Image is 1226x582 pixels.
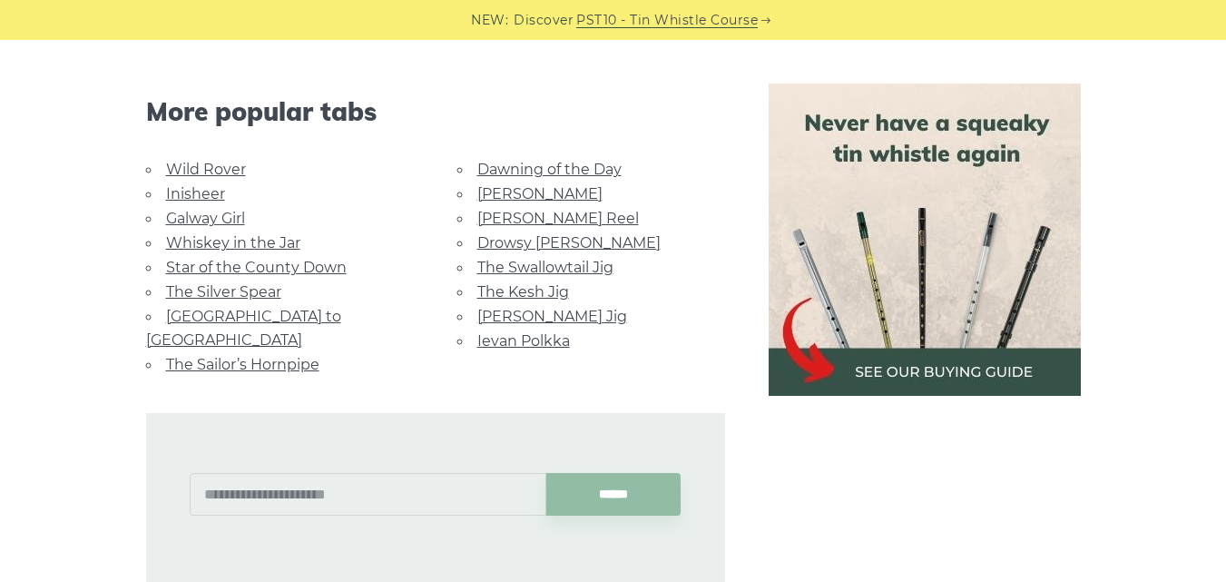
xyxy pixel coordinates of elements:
[514,10,574,31] span: Discover
[477,210,639,227] a: [PERSON_NAME] Reel
[477,308,627,325] a: [PERSON_NAME] Jig
[477,234,661,252] a: Drowsy [PERSON_NAME]
[166,283,281,301] a: The Silver Spear
[166,185,225,202] a: Inisheer
[166,234,300,252] a: Whiskey in the Jar
[477,332,570,350] a: Ievan Polkka
[471,10,508,31] span: NEW:
[477,161,622,178] a: Dawning of the Day
[166,161,246,178] a: Wild Rover
[477,259,613,276] a: The Swallowtail Jig
[166,259,347,276] a: Star of the County Down
[477,185,603,202] a: [PERSON_NAME]
[477,283,569,301] a: The Kesh Jig
[769,84,1081,396] img: tin whistle buying guide
[166,356,319,373] a: The Sailor’s Hornpipe
[146,308,341,349] a: [GEOGRAPHIC_DATA] to [GEOGRAPHIC_DATA]
[146,96,725,127] span: More popular tabs
[166,210,245,227] a: Galway Girl
[576,10,758,31] a: PST10 - Tin Whistle Course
